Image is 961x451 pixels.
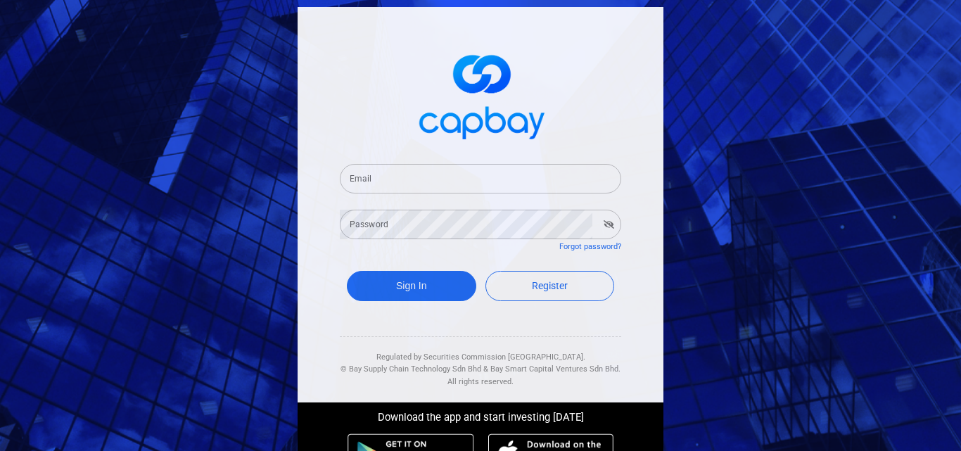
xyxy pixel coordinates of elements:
span: Bay Smart Capital Ventures Sdn Bhd. [490,364,620,374]
img: logo [410,42,551,147]
span: Register [532,280,568,291]
div: Regulated by Securities Commission [GEOGRAPHIC_DATA]. & All rights reserved. [340,337,621,388]
span: © Bay Supply Chain Technology Sdn Bhd [341,364,481,374]
button: Sign In [347,271,476,301]
a: Register [485,271,615,301]
div: Download the app and start investing [DATE] [287,402,674,426]
a: Forgot password? [559,242,621,251]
